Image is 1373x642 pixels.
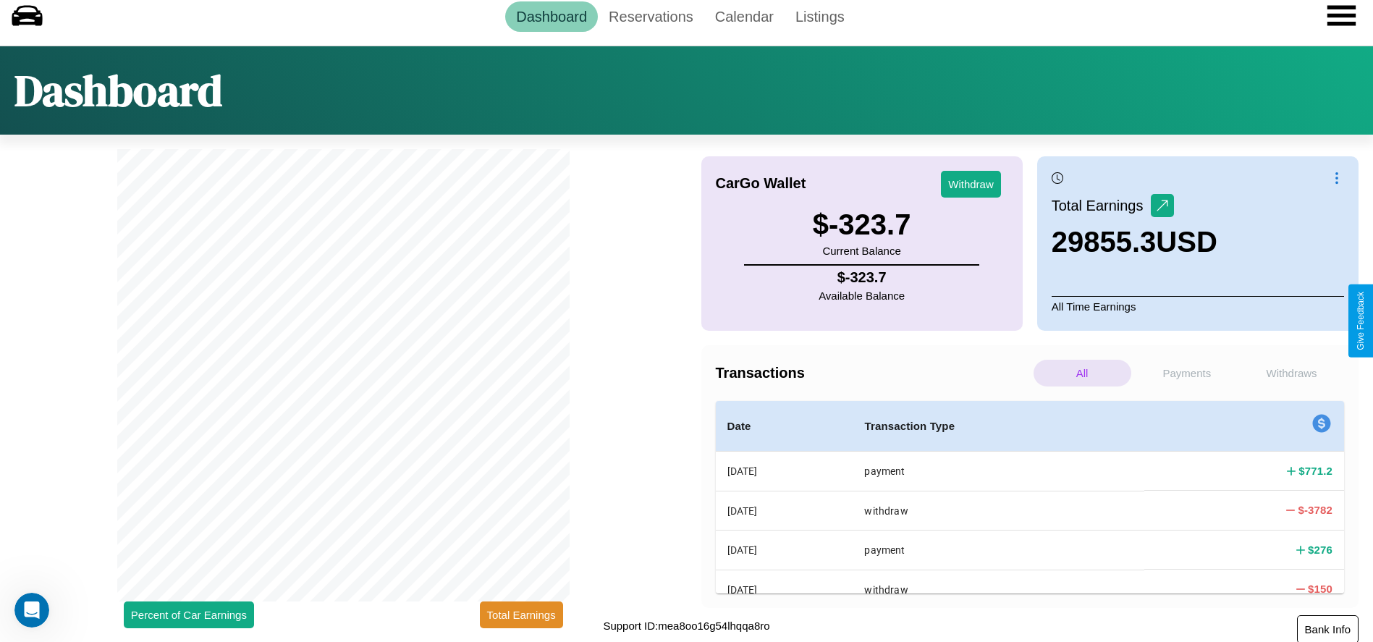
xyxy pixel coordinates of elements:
[819,269,905,286] h4: $ -323.7
[716,365,1030,381] h4: Transactions
[819,286,905,305] p: Available Balance
[716,531,853,570] th: [DATE]
[1052,193,1151,219] p: Total Earnings
[480,601,563,628] button: Total Earnings
[14,61,222,120] h1: Dashboard
[505,1,598,32] a: Dashboard
[704,1,785,32] a: Calendar
[1356,292,1366,350] div: Give Feedback
[1034,360,1131,387] p: All
[853,491,1144,530] th: withdraw
[1298,502,1332,518] h4: $ -3782
[853,452,1144,491] th: payment
[14,593,49,628] iframe: Intercom live chat
[813,241,911,261] p: Current Balance
[864,418,1133,435] h4: Transaction Type
[1052,296,1344,316] p: All Time Earnings
[941,171,1001,198] button: Withdraw
[785,1,856,32] a: Listings
[853,531,1144,570] th: payment
[124,601,254,628] button: Percent of Car Earnings
[603,616,769,635] p: Support ID: mea8oo16g54lhqqa8ro
[716,570,853,609] th: [DATE]
[1308,542,1332,557] h4: $ 276
[1052,226,1217,258] h3: 29855.3 USD
[598,1,704,32] a: Reservations
[727,418,842,435] h4: Date
[813,208,911,241] h3: $ -323.7
[1298,463,1332,478] h4: $ 771.2
[716,491,853,530] th: [DATE]
[1138,360,1236,387] p: Payments
[1243,360,1340,387] p: Withdraws
[716,452,853,491] th: [DATE]
[853,570,1144,609] th: withdraw
[716,175,806,192] h4: CarGo Wallet
[1308,581,1332,596] h4: $ 150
